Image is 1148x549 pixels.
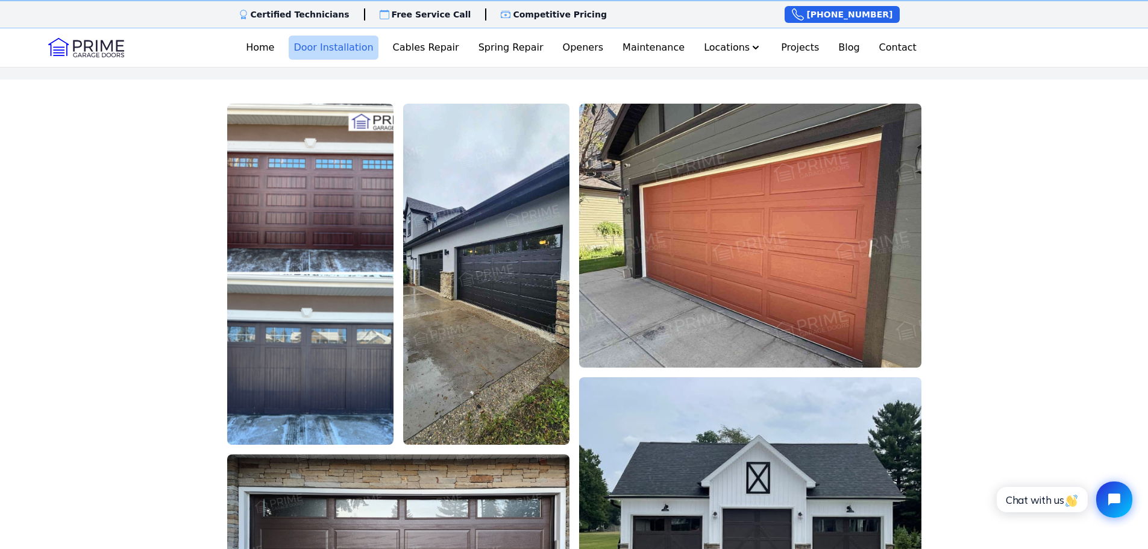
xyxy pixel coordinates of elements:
a: Contact [874,36,921,60]
a: Maintenance [618,36,689,60]
a: [PHONE_NUMBER] [785,6,900,23]
a: Projects [776,36,824,60]
a: Home [241,36,279,60]
a: Door Installation [289,36,378,60]
iframe: Tidio Chat [983,471,1143,528]
img: garage door installation [579,104,921,368]
a: Openers [558,36,609,60]
p: Competitive Pricing [513,8,607,20]
img: Logo [48,38,124,57]
img: garage door installation service calgary [227,104,394,445]
a: Cables Repair [388,36,464,60]
img: garage door installation company calgary [403,104,569,445]
p: Certified Technicians [251,8,350,20]
a: Spring Repair [474,36,548,60]
a: Blog [833,36,864,60]
p: Free Service Call [392,8,471,20]
button: Locations [699,36,767,60]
